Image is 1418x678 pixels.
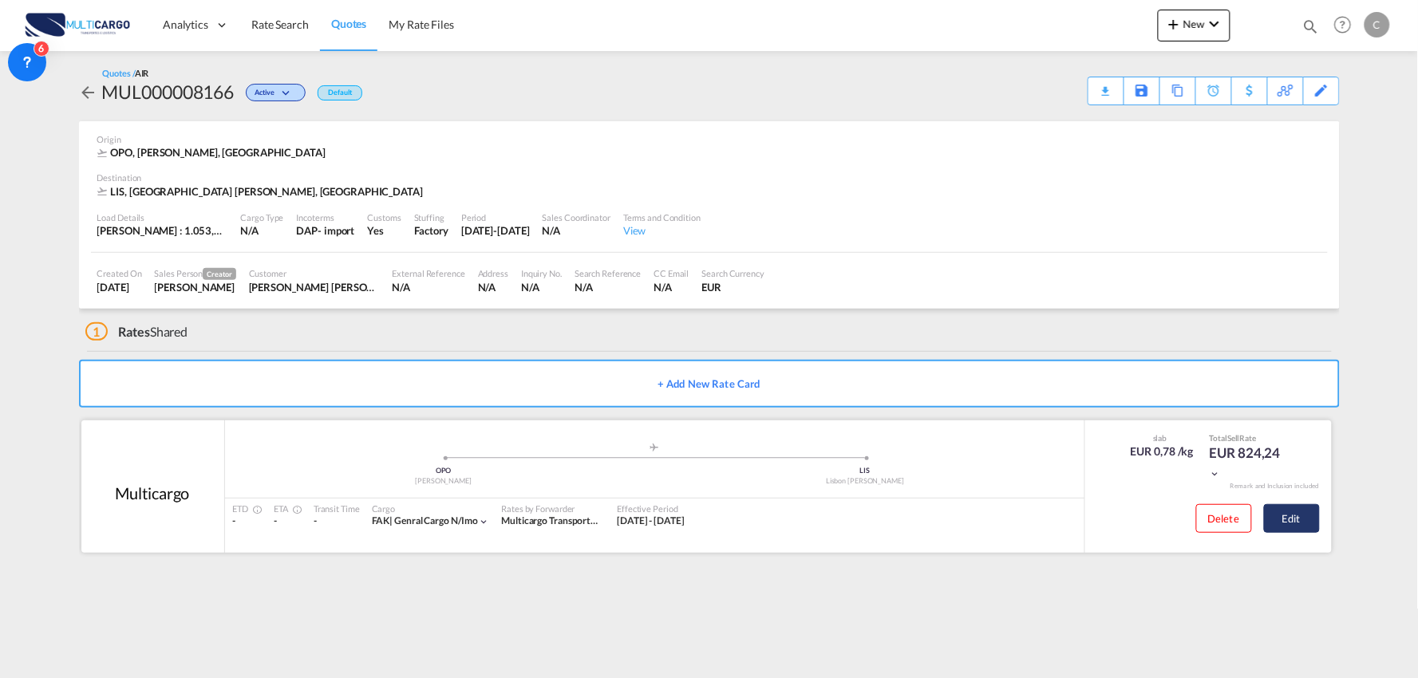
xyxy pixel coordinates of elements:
span: AIR [135,68,149,78]
div: [PERSON_NAME] : 1.053,21 KG | Volumetric Wt : 166,67 KG [97,223,228,238]
md-icon: icon-chevron-down [478,516,489,527]
div: Customs [367,211,401,223]
span: Rates [118,324,150,339]
span: [DATE] - [DATE] [617,514,685,526]
span: Multicargo Transportes e Logistica [501,514,644,526]
div: Quote PDF is not available at this time [1096,77,1116,92]
div: C [1365,12,1390,37]
span: | [389,514,393,526]
div: icon-magnify [1302,18,1320,41]
div: N/A [575,280,641,294]
span: Quotes [331,17,366,30]
div: Cesar Teixeira [155,280,236,294]
div: N/A [241,223,284,238]
div: Shared [85,323,188,341]
div: 19 Sep 2025 [461,223,530,238]
div: Destination [97,171,1321,183]
div: MUL000008166 [102,79,235,104]
div: External Reference [393,267,465,279]
md-icon: icon-chevron-down [278,89,298,98]
div: Cargo [372,503,490,514]
div: N/A [393,280,465,294]
div: Search Reference [575,267,641,279]
div: Sales Coordinator [543,211,610,223]
div: ETA [274,503,298,514]
div: LIS, Lisbon Portela, Europe [97,184,428,199]
md-icon: Estimated Time Of Departure [248,505,258,514]
div: slab [1127,432,1194,443]
div: Terms and Condition [623,211,701,223]
div: 20 Aug 2025 [97,280,142,294]
div: [PERSON_NAME] [233,476,655,487]
button: icon-plus 400-fgNewicon-chevron-down [1158,10,1230,41]
div: N/A [521,280,562,294]
div: OPO, Francisco de Sá Carneiro, South America [97,145,330,160]
span: Sell [1227,433,1240,443]
div: Rates by Forwarder [501,503,601,514]
div: - import [318,223,354,238]
div: Sales Person [155,267,236,280]
span: - [233,514,236,526]
div: ivan Ivan [249,280,380,294]
md-icon: icon-plus 400-fg [1164,14,1183,34]
div: View [623,223,701,238]
div: N/A [654,280,689,294]
span: Active [255,88,278,103]
span: 1 [85,322,109,341]
div: Load Details [97,211,228,223]
span: FAK [372,514,395,526]
div: ETD [233,503,259,514]
span: Rate Search [251,18,309,31]
div: EUR [702,280,765,294]
div: Remark and Inclusion included [1219,482,1332,491]
div: Transit Time [314,503,360,514]
md-icon: icon-chevron-down [1205,14,1224,34]
md-icon: icon-magnify [1302,18,1320,35]
div: Change Status Here [234,79,310,104]
span: - [274,514,277,526]
div: Default [318,85,361,101]
div: CC Email [654,267,689,279]
div: Address [478,267,508,279]
div: Save As Template [1124,77,1159,104]
div: Yes [367,223,401,238]
div: Factory Stuffing [414,223,448,238]
span: OPO, [PERSON_NAME], [GEOGRAPHIC_DATA] [111,146,326,159]
div: OPO [233,466,655,476]
div: LIS [654,466,1076,476]
div: Multicargo [115,482,189,504]
div: Lisbon [PERSON_NAME] [654,476,1076,487]
div: Change Status Here [246,84,306,101]
div: genral cargo n/imo [372,514,479,528]
md-icon: icon-arrow-left [79,83,98,102]
div: Stuffing [414,211,448,223]
div: Period [461,211,530,223]
div: 05 Dec 2023 - 19 Sep 2025 [617,514,685,528]
div: Origin [97,133,1321,145]
div: Incoterms [297,211,355,223]
span: Analytics [163,17,208,33]
div: EUR 824,24 [1210,443,1290,482]
div: Inquiry No. [521,267,562,279]
div: EUR 0,78 /kg [1131,443,1194,459]
button: + Add New Rate Card [79,360,1340,408]
div: Effective Period [617,503,685,514]
div: N/A [543,223,610,238]
md-icon: Estimated Time Of Arrival [288,505,298,514]
button: Delete [1196,504,1252,533]
span: Creator [203,268,235,280]
div: Created On [97,267,142,279]
div: Help [1329,11,1365,40]
div: N/A [478,280,508,294]
md-icon: assets/icons/custom/roll-o-plane.svg [645,443,664,451]
span: Help [1329,11,1357,38]
div: DAP [297,223,318,238]
md-icon: icon-download [1096,80,1116,92]
img: 82db67801a5411eeacfdbd8acfa81e61.png [24,7,132,43]
div: Total Rate [1210,432,1290,443]
div: Search Currency [702,267,765,279]
div: icon-arrow-left [79,79,102,104]
div: Customer [249,267,380,279]
div: Cargo Type [241,211,284,223]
